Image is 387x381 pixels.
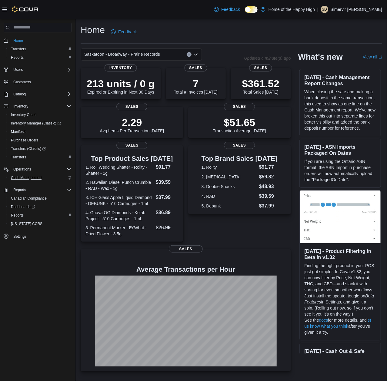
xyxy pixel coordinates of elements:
[6,203,74,211] a: Dashboards
[187,52,192,57] button: Clear input
[249,64,272,71] span: Sales
[202,174,257,180] dt: 2. [MEDICAL_DATA]
[156,194,178,201] dd: $37.99
[319,318,328,323] a: docs
[81,24,105,36] h1: Home
[259,173,278,181] dd: $59.82
[87,78,155,94] div: Expired or Expiring in Next 30 Days
[1,65,74,74] button: Users
[8,220,45,227] a: [US_STATE] CCRS
[212,3,242,15] a: Feedback
[305,317,376,335] p: See the for more details, and after you’ve given it a try.
[305,89,376,131] p: When closing the safe and making a bank deposit in the same transaction, this used to show as one...
[1,102,74,111] button: Inventory
[85,155,178,162] h3: Top Product Sales [DATE]
[305,74,376,86] h3: [DATE] - Cash Management Report Changes
[11,121,61,126] span: Inventory Manager (Classic)
[174,78,218,90] p: 7
[242,78,279,90] p: $361.52
[322,6,327,13] span: SD
[11,175,42,180] span: Cash Management
[8,154,28,161] a: Transfers
[213,116,266,128] p: $51.65
[193,52,198,57] button: Open list of options
[8,212,26,219] a: Reports
[6,119,74,128] a: Inventory Manager (Classic)
[6,111,74,119] button: Inventory Count
[6,194,74,203] button: Canadian Compliance
[11,204,35,209] span: Dashboards
[118,29,137,35] span: Feedback
[12,6,39,12] img: Cova
[8,120,63,127] a: Inventory Manager (Classic)
[202,203,257,209] dt: 5. Debunk
[11,221,42,226] span: [US_STATE] CCRS
[156,179,178,186] dd: $39.59
[87,78,155,90] p: 213 units / 0 g
[184,64,207,71] span: Sales
[8,128,29,135] a: Manifests
[244,56,291,61] p: Updated 4 minute(s) ago
[269,6,315,13] p: Home of the Happy High
[305,263,376,317] p: Finding the right product in your POS just got simpler. In Cova v1.32, you can now filter by Pric...
[156,209,178,216] dd: $36.89
[1,232,74,240] button: Settings
[105,64,137,71] span: Inventory
[84,51,160,58] span: Saskatoon - Broadway - Prairie Records
[305,248,376,260] h3: [DATE] - Product Filtering in Beta in v1.32
[11,78,72,86] span: Customers
[8,220,72,227] span: Washington CCRS
[11,78,33,86] a: Customers
[8,111,39,118] a: Inventory Count
[6,153,74,161] button: Transfers
[8,195,49,202] a: Canadian Compliance
[11,112,37,117] span: Inventory Count
[11,66,25,73] button: Users
[13,167,31,172] span: Operations
[8,154,72,161] span: Transfers
[379,55,382,59] svg: External link
[259,202,278,210] dd: $37.99
[11,138,38,143] span: Purchase Orders
[221,6,240,12] span: Feedback
[305,348,376,360] h3: [DATE] - Cash Out & Safe Close Changes
[11,166,72,173] span: Operations
[8,54,72,61] span: Reports
[1,36,74,45] button: Home
[11,166,34,173] button: Operations
[11,129,26,134] span: Manifests
[1,165,74,174] button: Operations
[224,103,255,110] span: Sales
[108,26,139,38] a: Feedback
[224,142,255,149] span: Sales
[11,233,29,240] a: Settings
[8,45,28,53] a: Transfers
[245,6,258,13] input: Dark Mode
[305,318,371,329] a: let us know what you think
[11,232,72,240] span: Settings
[242,78,279,94] div: Total Sales [DATE]
[259,183,278,190] dd: $48.93
[1,186,74,194] button: Reports
[11,155,26,160] span: Transfers
[331,6,382,13] p: Simervir [PERSON_NAME]
[174,78,218,94] div: Total # Invoices [DATE]
[11,55,24,60] span: Reports
[11,146,46,151] span: Transfers (Classic)
[13,187,26,192] span: Reports
[85,266,286,273] h4: Average Transactions per Hour
[259,164,278,171] dd: $91.77
[202,184,257,190] dt: 3. Doobie Snacks
[11,37,25,44] a: Home
[363,55,382,59] a: View allExternal link
[85,164,153,176] dt: 1. Roil Wedding Shatter - Roilty - Shatter - 1g
[117,142,148,149] span: Sales
[11,37,72,44] span: Home
[8,120,72,127] span: Inventory Manager (Classic)
[298,52,343,62] h2: What's new
[6,45,74,53] button: Transfers
[13,67,23,72] span: Users
[11,66,72,73] span: Users
[8,137,72,144] span: Purchase Orders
